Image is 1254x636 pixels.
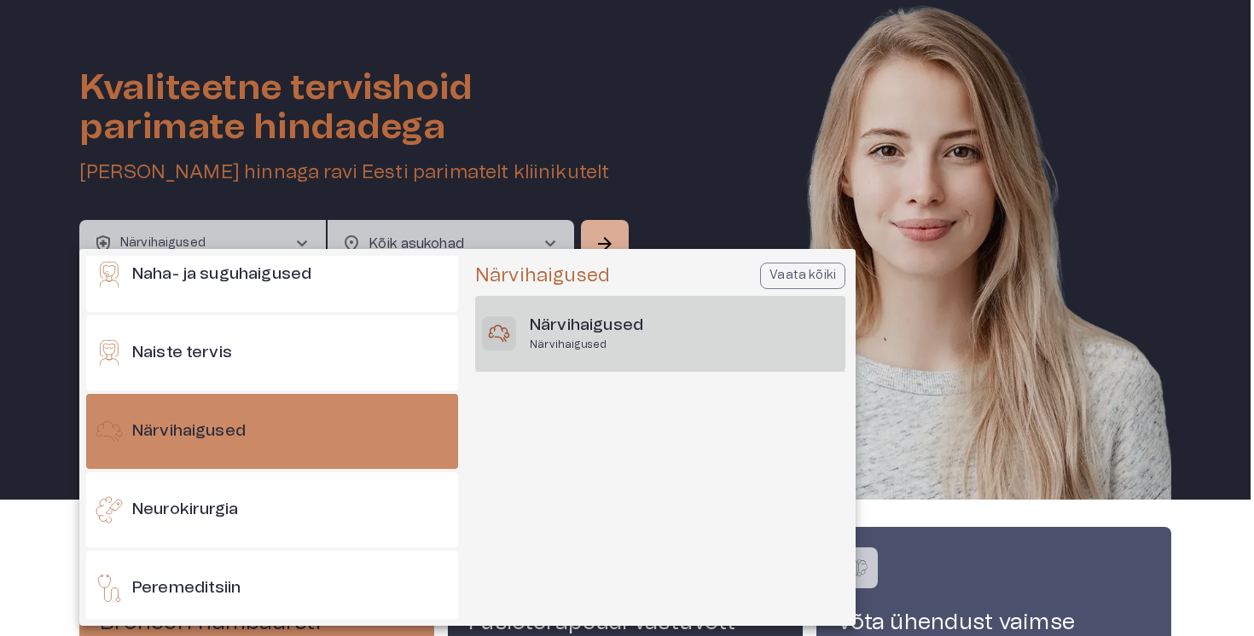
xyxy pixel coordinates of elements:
[475,263,610,288] h5: Närvihaigused
[132,420,246,443] h6: Närvihaigused
[132,263,311,286] h6: Naha- ja suguhaigused
[132,342,232,365] h6: Naiste tervis
[132,577,241,600] h6: Peremeditsiin
[530,338,643,352] p: Närvihaigused
[769,267,836,285] p: Vaata kõiki
[132,499,238,522] h6: Neurokirurgia
[760,263,845,289] button: Vaata kõiki
[530,315,643,338] h6: Närvihaigused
